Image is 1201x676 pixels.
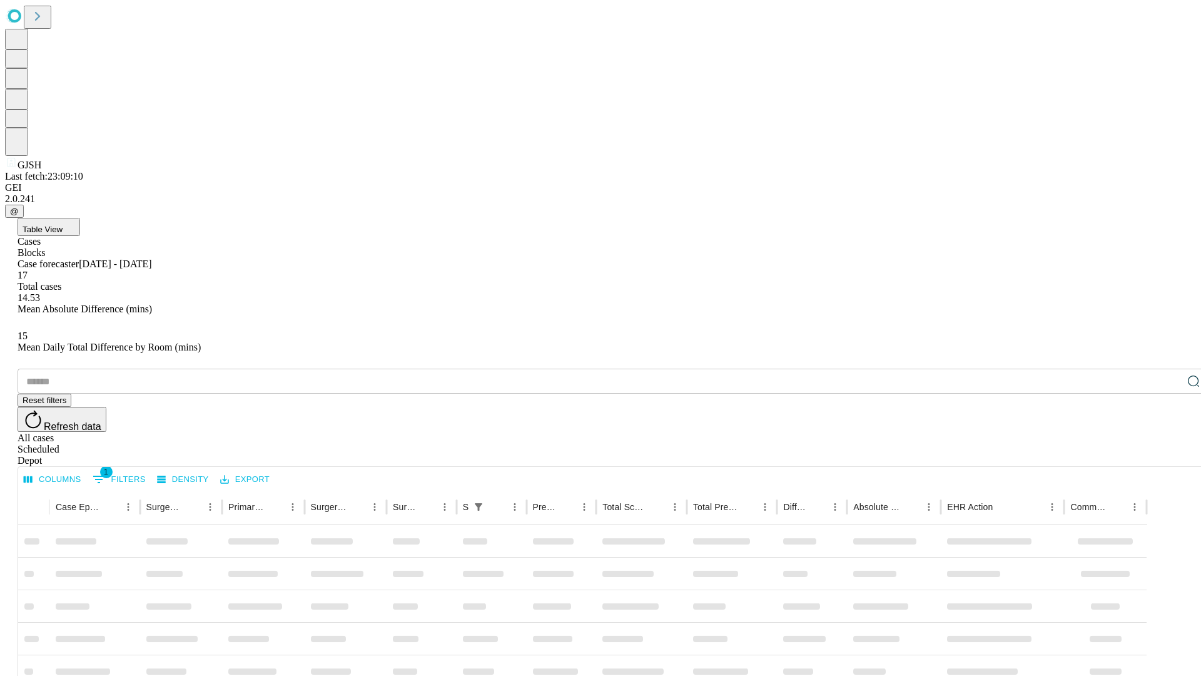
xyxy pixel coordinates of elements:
div: 2.0.241 [5,193,1196,205]
div: 1 active filter [470,498,487,516]
div: Primary Service [228,502,265,512]
button: Menu [826,498,844,516]
button: Menu [756,498,774,516]
span: Reset filters [23,396,66,405]
span: Last fetch: 23:09:10 [5,171,83,182]
div: Absolute Difference [853,502,901,512]
span: Total cases [18,281,61,292]
button: Select columns [21,470,84,489]
span: Refresh data [44,421,101,432]
span: 17 [18,270,28,280]
span: Mean Absolute Difference (mins) [18,304,152,314]
button: Export [217,470,273,489]
span: 15 [18,330,28,341]
button: Sort [489,498,506,516]
div: Total Scheduled Duration [602,502,647,512]
button: Sort [348,498,366,516]
button: Show filters [470,498,487,516]
button: Sort [266,498,284,516]
span: Table View [23,225,63,234]
span: Case forecaster [18,259,79,269]
button: Sort [809,498,826,516]
button: Sort [1108,498,1126,516]
div: Predicted In Room Duration [533,502,557,512]
button: Density [154,470,212,489]
div: Total Predicted Duration [693,502,738,512]
div: Difference [783,502,808,512]
button: @ [5,205,24,218]
button: Sort [994,498,1011,516]
span: 14.53 [18,292,40,303]
div: Surgeon Name [146,502,183,512]
div: Scheduled In Room Duration [463,502,469,512]
button: Sort [102,498,119,516]
button: Show filters [89,469,149,489]
button: Menu [436,498,454,516]
button: Sort [558,498,575,516]
span: [DATE] - [DATE] [79,259,151,269]
div: Comments [1070,502,1107,512]
button: Sort [649,498,666,516]
span: Mean Daily Total Difference by Room (mins) [18,342,201,352]
button: Menu [201,498,219,516]
button: Menu [666,498,684,516]
button: Sort [418,498,436,516]
button: Refresh data [18,407,106,432]
button: Table View [18,218,80,236]
div: Surgery Date [393,502,417,512]
button: Sort [903,498,920,516]
button: Reset filters [18,394,71,407]
button: Menu [506,498,524,516]
span: 1 [100,466,113,478]
button: Menu [920,498,938,516]
button: Menu [119,498,137,516]
button: Sort [739,498,756,516]
button: Menu [1043,498,1061,516]
button: Menu [366,498,383,516]
button: Menu [1126,498,1143,516]
span: GJSH [18,160,41,170]
div: Case Epic Id [56,502,101,512]
button: Sort [184,498,201,516]
button: Menu [284,498,302,516]
button: Menu [575,498,593,516]
div: EHR Action [947,502,993,512]
span: @ [10,207,19,216]
div: Surgery Name [311,502,347,512]
div: GEI [5,182,1196,193]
